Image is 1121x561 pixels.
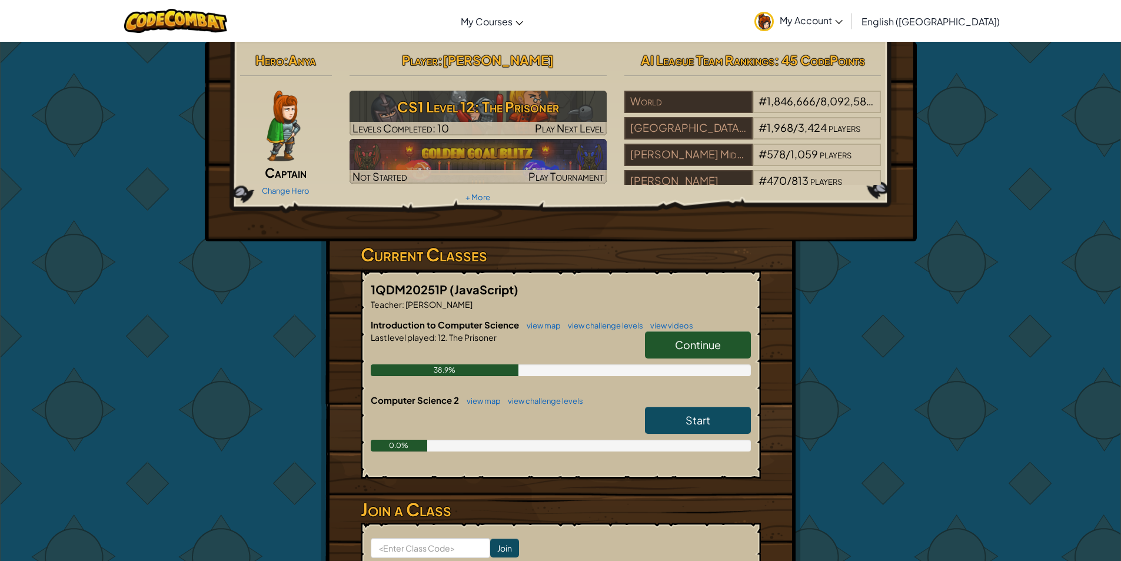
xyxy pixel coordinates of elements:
[371,394,461,406] span: Computer Science 2
[404,299,473,310] span: [PERSON_NAME]
[810,174,842,187] span: players
[624,181,882,195] a: [PERSON_NAME]#470/813players
[624,102,882,115] a: World#1,846,666/8,092,583players
[759,174,767,187] span: #
[780,14,843,26] span: My Account
[759,94,767,108] span: #
[438,52,443,68] span: :
[455,5,529,37] a: My Courses
[767,121,793,134] span: 1,968
[502,396,583,406] a: view challenge levels
[265,164,307,181] span: Captain
[350,91,607,135] img: CS1 Level 12: The Prisoner
[686,413,710,427] span: Start
[371,538,490,558] input: <Enter Class Code>
[124,9,227,33] img: CodeCombat logo
[448,332,497,343] span: The Prisoner
[624,91,753,113] div: World
[262,186,310,195] a: Change Hero
[820,147,851,161] span: players
[528,170,604,183] span: Play Tournament
[350,94,607,120] h3: CS1 Level 12: The Prisoner
[562,321,643,330] a: view challenge levels
[641,52,774,68] span: AI League Team Rankings
[350,139,607,184] img: Golden Goal
[624,170,753,192] div: [PERSON_NAME]
[820,94,873,108] span: 8,092,583
[371,332,434,343] span: Last level played
[461,15,513,28] span: My Courses
[361,496,761,523] h3: Join a Class
[856,5,1006,37] a: English ([GEOGRAPHIC_DATA])
[350,91,607,135] a: Play Next Level
[350,139,607,184] a: Not StartedPlay Tournament
[267,91,300,161] img: captain-pose.png
[749,2,849,39] a: My Account
[371,299,402,310] span: Teacher
[402,52,438,68] span: Player
[624,117,753,140] div: [GEOGRAPHIC_DATA] 01
[402,299,404,310] span: :
[490,539,519,557] input: Join
[624,128,882,142] a: [GEOGRAPHIC_DATA] 01#1,968/3,424players
[521,321,561,330] a: view map
[624,144,753,166] div: [PERSON_NAME] Middle
[874,94,906,108] span: players
[829,121,860,134] span: players
[798,121,827,134] span: 3,424
[767,94,816,108] span: 1,846,666
[352,170,407,183] span: Not Started
[786,147,790,161] span: /
[861,15,1000,28] span: English ([GEOGRAPHIC_DATA])
[791,174,809,187] span: 813
[754,12,774,31] img: avatar
[371,364,518,376] div: 38.9%
[675,338,721,351] span: Continue
[774,52,865,68] span: : 45 CodePoints
[644,321,693,330] a: view videos
[371,282,450,297] span: 1QDM20251P
[535,121,604,135] span: Play Next Level
[793,121,798,134] span: /
[371,319,521,330] span: Introduction to Computer Science
[437,332,448,343] span: 12.
[624,155,882,168] a: [PERSON_NAME] Middle#578/1,059players
[759,121,767,134] span: #
[450,282,518,297] span: (JavaScript)
[787,174,791,187] span: /
[443,52,554,68] span: [PERSON_NAME]
[352,121,449,135] span: Levels Completed: 10
[465,192,490,202] a: + More
[767,147,786,161] span: 578
[255,52,284,68] span: Hero
[816,94,820,108] span: /
[759,147,767,161] span: #
[461,396,501,406] a: view map
[434,332,437,343] span: :
[284,52,288,68] span: :
[371,440,428,452] div: 0.0%
[288,52,316,68] span: Anya
[790,147,818,161] span: 1,059
[361,241,761,268] h3: Current Classes
[767,174,787,187] span: 470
